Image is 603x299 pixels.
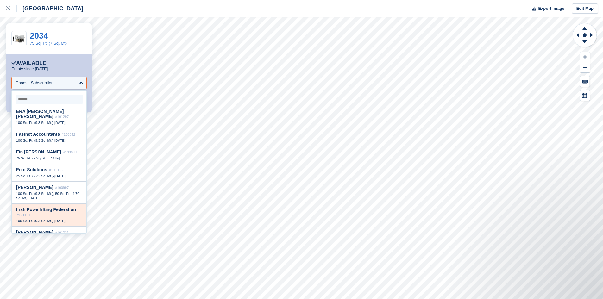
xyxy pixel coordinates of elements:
span: Foot Solutions [16,167,47,172]
span: #101297 [55,115,69,119]
span: [DATE] [54,174,66,178]
a: 75 Sq. Ft. (7 Sq. Mt) [30,41,67,46]
span: Fin [PERSON_NAME] [16,149,61,154]
button: Zoom In [580,52,590,62]
span: [PERSON_NAME] [16,185,53,190]
div: [GEOGRAPHIC_DATA] [17,5,83,12]
div: - [16,219,82,223]
span: Fastnet Accountants [16,132,60,137]
span: 100 Sq. Ft. (9.3 Sq. Mt.) [16,139,53,142]
a: Edit Map [572,3,598,14]
button: Export Image [528,3,564,14]
span: #100997 [55,186,69,190]
span: [DATE] [54,219,66,223]
span: 25 Sq. Ft. (2.32 Sq. Mt.) [16,174,53,178]
span: [PERSON_NAME] [16,230,53,235]
span: [DATE] [54,121,66,125]
span: 100 Sq. Ft. (9.3 Sq. Mt.), 50 Sq. Ft. (4.70 Sq. Mt) [16,192,79,200]
span: 100 Sq. Ft. (9.3 Sq. Mt.) [16,219,53,223]
button: Map Legend [580,90,590,101]
span: 100 Sq. Ft. (9.3 Sq. Mt.) [16,121,53,125]
div: - [16,121,82,125]
div: - [16,138,82,143]
span: #101134 [17,213,30,217]
span: #101013 [49,168,63,172]
span: #101321 [55,231,69,234]
span: [DATE] [28,196,40,200]
span: #103083 [63,150,77,154]
span: 75 Sq. Ft. (7 Sq. Mt) [16,156,47,160]
button: Zoom Out [580,62,590,73]
div: - [16,174,82,178]
span: Export Image [538,5,564,12]
span: #100842 [62,133,75,136]
div: Choose Subscription [16,80,53,86]
span: Irish Powerlifting Federation [16,207,76,212]
div: Available [11,60,46,66]
img: 75-sqft-unit%20(5).jpg [12,33,26,44]
span: ERA [PERSON_NAME] [PERSON_NAME] [16,109,64,119]
span: [DATE] [49,156,60,160]
span: [DATE] [54,139,66,142]
button: Keyboard Shortcuts [580,76,590,87]
p: Empty since [DATE] [11,66,48,72]
a: 2034 [30,31,48,40]
div: - [16,156,82,160]
div: - [16,191,82,200]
